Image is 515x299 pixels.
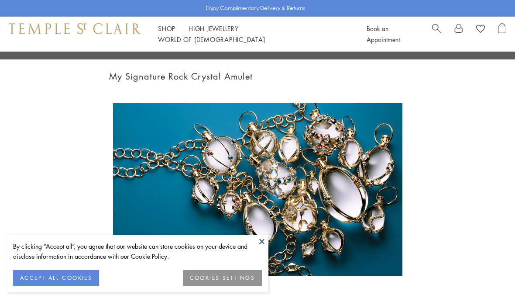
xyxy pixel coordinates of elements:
div: By clicking “Accept all”, you agree that our website can store cookies on your device and disclos... [13,241,262,261]
a: Open Shopping Bag [498,23,506,45]
h1: My Signature Rock Crystal Amulet [109,69,406,83]
a: World of [DEMOGRAPHIC_DATA]World of [DEMOGRAPHIC_DATA] [158,35,265,44]
button: ACCEPT ALL COOKIES [13,270,99,286]
iframe: Gorgias live chat messenger [476,262,506,290]
img: tt1-banner.png [113,103,402,276]
p: Enjoy Complimentary Delivery & Returns [206,4,305,13]
img: Temple St. Clair [9,23,141,34]
nav: Main navigation [158,23,347,45]
a: ShopShop [158,24,175,33]
a: High JewelleryHigh Jewellery [189,24,239,33]
button: COOKIES SETTINGS [183,270,262,286]
a: Search [432,23,441,45]
a: View Wishlist [476,23,485,36]
a: Book an Appointment [367,24,400,44]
